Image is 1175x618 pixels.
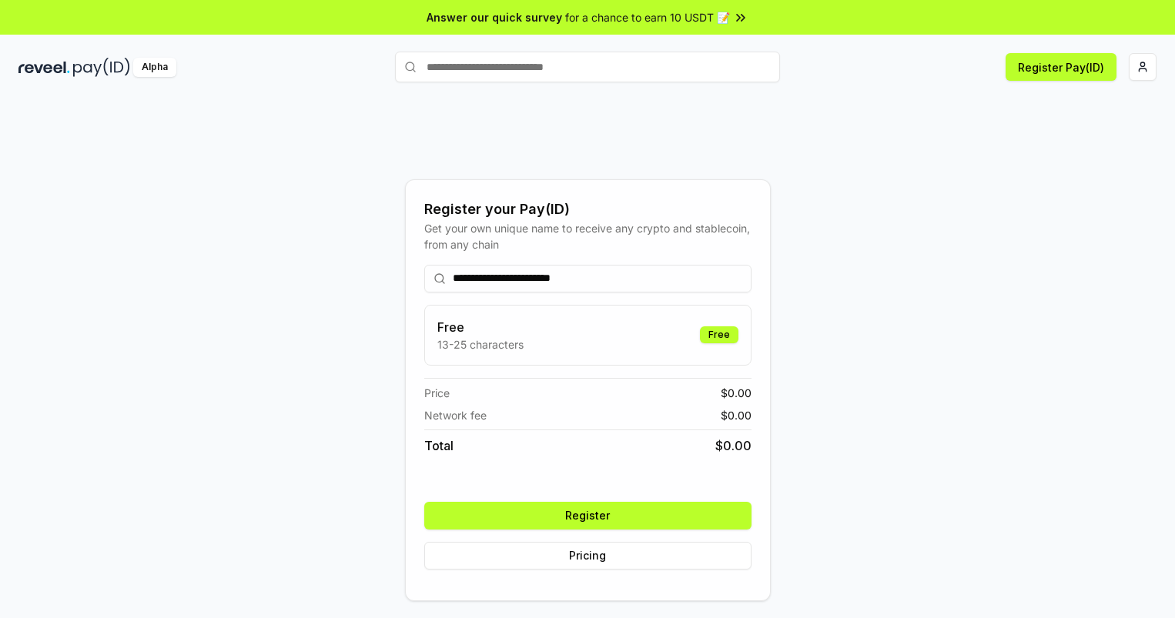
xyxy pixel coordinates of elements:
[715,436,752,455] span: $ 0.00
[427,9,562,25] span: Answer our quick survey
[437,318,524,336] h3: Free
[721,385,752,401] span: $ 0.00
[700,326,738,343] div: Free
[565,9,730,25] span: for a chance to earn 10 USDT 📝
[73,58,130,77] img: pay_id
[424,220,752,252] div: Get your own unique name to receive any crypto and stablecoin, from any chain
[424,407,487,423] span: Network fee
[133,58,176,77] div: Alpha
[1006,53,1116,81] button: Register Pay(ID)
[437,336,524,352] p: 13-25 characters
[424,385,450,401] span: Price
[424,199,752,220] div: Register your Pay(ID)
[424,436,454,455] span: Total
[424,542,752,570] button: Pricing
[721,407,752,423] span: $ 0.00
[424,502,752,529] button: Register
[18,58,70,77] img: reveel_dark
